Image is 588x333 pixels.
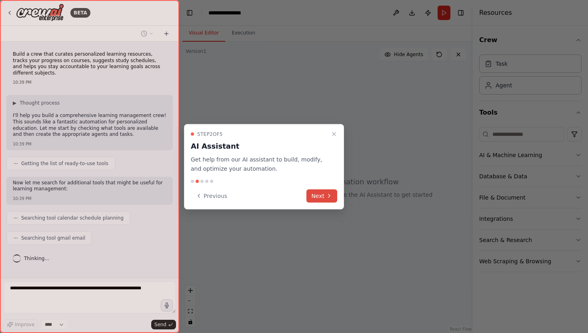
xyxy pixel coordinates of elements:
[191,141,328,152] h3: AI Assistant
[184,7,195,18] button: Hide left sidebar
[306,189,337,202] button: Next
[329,129,339,139] button: Close walkthrough
[191,189,232,202] button: Previous
[191,155,328,174] p: Get help from our AI assistant to build, modify, and optimize your automation.
[197,131,223,137] span: Step 2 of 5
